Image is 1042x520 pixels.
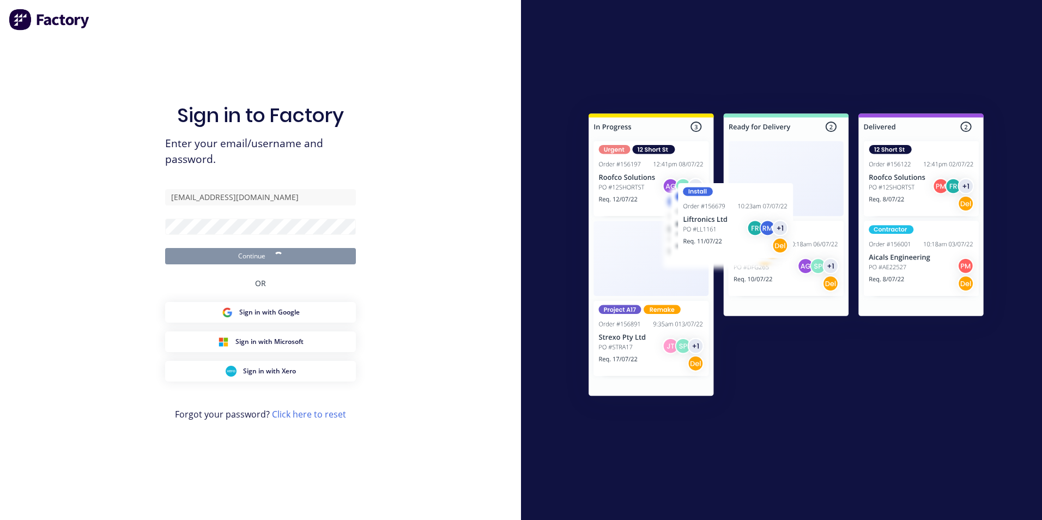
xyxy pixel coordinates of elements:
img: Sign in [565,92,1008,422]
span: Sign in with Google [239,307,300,317]
span: Forgot your password? [175,408,346,421]
a: Click here to reset [272,408,346,420]
img: Xero Sign in [226,366,237,377]
span: Sign in with Xero [243,366,296,376]
span: Enter your email/username and password. [165,136,356,167]
h1: Sign in to Factory [177,104,344,127]
img: Factory [9,9,90,31]
button: Continue [165,248,356,264]
button: Microsoft Sign inSign in with Microsoft [165,331,356,352]
img: Microsoft Sign in [218,336,229,347]
div: OR [255,264,266,302]
button: Google Sign inSign in with Google [165,302,356,323]
button: Xero Sign inSign in with Xero [165,361,356,382]
span: Sign in with Microsoft [235,337,304,347]
img: Google Sign in [222,307,233,318]
input: Email/Username [165,189,356,205]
